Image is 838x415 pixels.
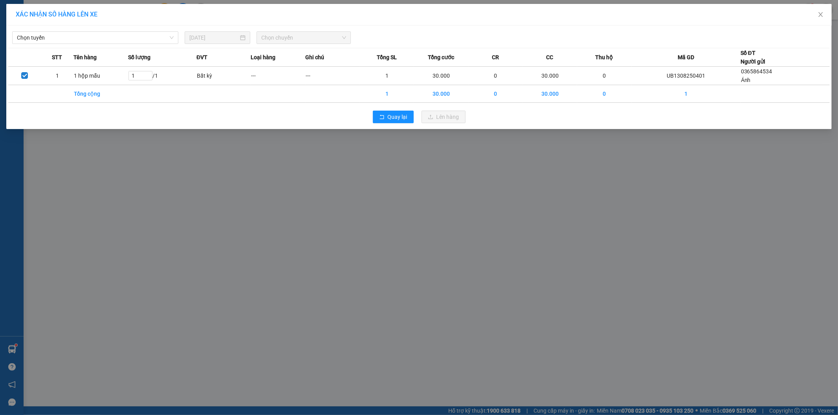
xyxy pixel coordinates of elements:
[9,30,84,44] strong: 024 3236 3236 -
[251,67,305,85] td: ---
[492,53,499,62] span: CR
[251,53,276,62] span: Loại hàng
[414,85,468,103] td: 30.000
[360,67,414,85] td: 1
[596,53,613,62] span: Thu hộ
[73,67,128,85] td: 1 hộp mẫu
[577,85,631,103] td: 0
[379,114,385,120] span: rollback
[546,53,554,62] span: CC
[468,67,523,85] td: 0
[73,85,128,103] td: Tổng cộng
[388,113,407,121] span: Quay lại
[741,49,766,66] div: Số ĐT Người gửi
[523,67,577,85] td: 30.000
[52,53,62,62] span: STT
[305,53,324,62] span: Ghi chú
[189,33,238,42] input: 13/08/2025
[16,11,97,18] span: XÁC NHẬN SỐ HÀNG LÊN XE
[73,53,97,62] span: Tên hàng
[196,67,251,85] td: Bất kỳ
[9,23,84,51] span: Gửi hàng [GEOGRAPHIC_DATA]: Hotline:
[741,68,772,75] span: 0365864534
[678,53,694,62] span: Mã GD
[373,111,414,123] button: rollbackQuay lại
[577,67,631,85] td: 0
[422,111,466,123] button: uploadLên hàng
[632,67,741,85] td: UB1308250401
[41,67,73,85] td: 1
[17,32,174,44] span: Chọn tuyến
[305,67,359,85] td: ---
[523,85,577,103] td: 30.000
[468,85,523,103] td: 0
[810,4,832,26] button: Close
[741,77,751,83] span: Ánh
[13,4,79,21] strong: Công ty TNHH Phúc Xuyên
[632,85,741,103] td: 1
[360,85,414,103] td: 1
[428,53,454,62] span: Tổng cước
[12,53,81,73] span: Gửi hàng Hạ Long: Hotline:
[128,53,150,62] span: Số lượng
[22,37,84,51] strong: 0888 827 827 - 0848 827 827
[196,53,207,62] span: ĐVT
[261,32,346,44] span: Chọn chuyến
[414,67,468,85] td: 30.000
[377,53,397,62] span: Tổng SL
[128,67,196,85] td: / 1
[818,11,824,18] span: close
